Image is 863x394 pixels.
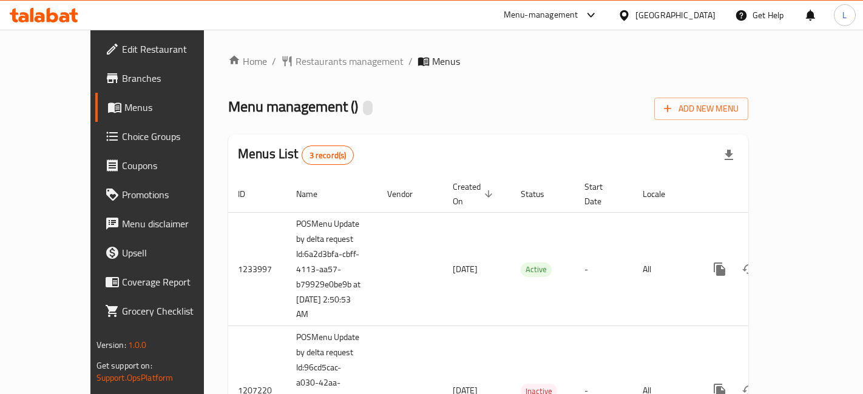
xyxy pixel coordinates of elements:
a: Menus [95,93,234,122]
span: Coupons [122,158,225,173]
span: 3 record(s) [302,150,354,161]
td: POSMenu Update by delta request Id:6a2d3bfa-cbff-4113-aa57-b79929e0be9b at [DATE] 2:50:53 AM [286,212,377,326]
a: Support.OpsPlatform [96,370,174,386]
td: All [633,212,695,326]
span: Grocery Checklist [122,304,225,318]
a: Coverage Report [95,267,234,296]
li: / [408,54,413,68]
button: more [705,255,734,284]
span: ID [238,187,261,201]
span: Menu disclaimer [122,216,225,231]
a: Choice Groups [95,122,234,151]
h2: Menus List [238,145,354,165]
span: Locale [643,187,681,201]
span: Choice Groups [122,129,225,144]
span: Restaurants management [296,54,404,68]
span: Branches [122,71,225,85]
a: Branches [95,64,234,93]
span: Active [521,262,552,276]
span: [DATE] [453,261,478,277]
span: Get support on: [96,358,152,373]
span: L [842,8,847,22]
li: / [272,54,276,68]
a: Coupons [95,151,234,180]
span: Coverage Report [122,275,225,289]
span: 1.0.0 [128,337,147,353]
td: - [575,212,633,326]
button: Change Status [734,255,763,284]
a: Grocery Checklist [95,296,234,326]
span: Start Date [584,179,618,209]
span: Edit Restaurant [122,42,225,56]
th: Actions [695,176,831,213]
span: Name [296,187,333,201]
div: Menu-management [504,8,578,22]
button: Add New Menu [654,98,748,120]
span: Version: [96,337,126,353]
span: Add New Menu [664,101,739,116]
div: Total records count [302,145,354,165]
div: Export file [714,141,743,170]
span: Status [521,187,560,201]
a: Upsell [95,238,234,267]
span: Promotions [122,187,225,202]
span: Upsell [122,245,225,260]
a: Menu disclaimer [95,209,234,238]
span: Created On [453,179,496,209]
a: Restaurants management [281,54,404,68]
span: Menu management ( ) [228,93,358,120]
div: [GEOGRAPHIC_DATA] [635,8,716,22]
td: 1233997 [228,212,286,326]
a: Edit Restaurant [95,35,234,64]
span: Vendor [387,187,428,201]
span: Menus [124,100,225,115]
nav: breadcrumb [228,54,748,68]
a: Promotions [95,180,234,209]
a: Home [228,54,267,68]
span: Menus [432,54,460,68]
